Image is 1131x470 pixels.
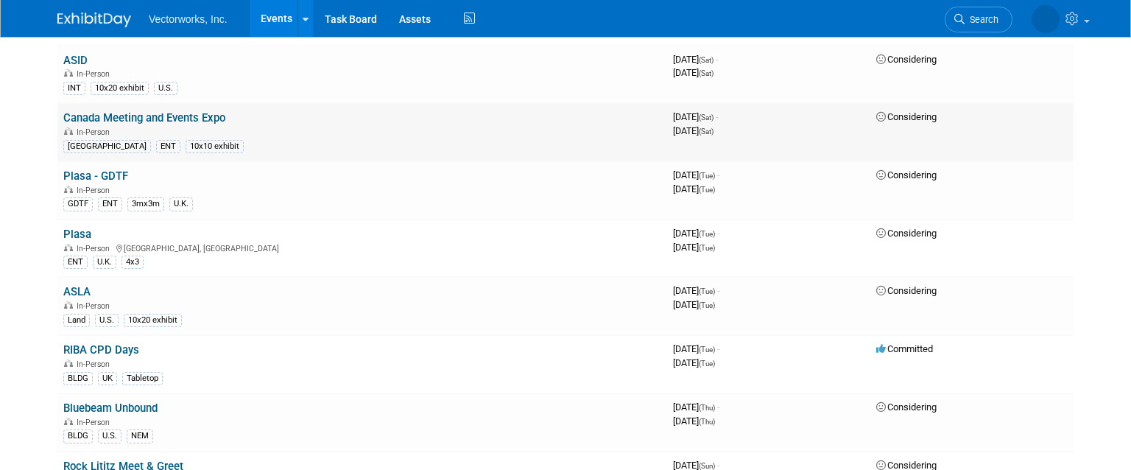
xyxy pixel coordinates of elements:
span: Search [965,14,998,25]
span: [DATE] [673,299,715,310]
img: ExhibitDay [57,13,131,27]
span: [DATE] [673,125,714,136]
div: 10x20 exhibit [124,314,182,327]
div: [GEOGRAPHIC_DATA] [63,140,151,153]
img: In-Person Event [64,69,73,77]
span: Committed [876,343,933,354]
span: [DATE] [673,54,718,65]
div: BLDG [63,372,93,385]
div: NEM [127,429,153,443]
div: U.S. [98,429,121,443]
span: (Sat) [699,69,714,77]
div: BLDG [63,429,93,443]
span: In-Person [77,301,114,311]
span: [DATE] [673,415,715,427]
a: ASID [63,54,88,67]
a: ASLA [63,285,91,298]
span: [DATE] [673,357,715,368]
span: - [717,228,719,239]
a: Bluebeam Unbound [63,401,158,415]
img: In-Person Event [64,301,73,309]
span: (Sat) [699,127,714,136]
span: (Sat) [699,56,714,64]
span: (Tue) [699,230,715,238]
div: INT [63,82,85,95]
span: (Tue) [699,301,715,309]
span: Considering [876,285,937,296]
div: U.K. [93,256,116,269]
span: (Thu) [699,418,715,426]
div: U.K. [169,197,193,211]
span: - [716,111,718,122]
span: Vectorworks, Inc. [149,13,228,25]
div: 10x10 exhibit [186,140,244,153]
div: ENT [98,197,122,211]
img: In-Person Event [64,244,73,251]
span: (Tue) [699,359,715,368]
a: Plasa - GDTF [63,169,128,183]
span: - [716,54,718,65]
span: Considering [876,169,937,180]
img: Tania Arabian [1032,5,1060,33]
div: Tabletop [122,372,163,385]
span: (Tue) [699,287,715,295]
a: Plasa [63,228,91,241]
div: GDTF [63,197,93,211]
span: Considering [876,401,937,413]
div: Land [63,314,90,327]
img: In-Person Event [64,127,73,135]
span: [DATE] [673,401,719,413]
a: Canada Meeting and Events Expo [63,111,225,124]
span: (Tue) [699,346,715,354]
div: 4x3 [121,256,144,269]
div: ENT [63,256,88,269]
span: [DATE] [673,169,719,180]
span: (Tue) [699,244,715,252]
span: - [717,169,719,180]
div: U.S. [95,314,119,327]
img: In-Person Event [64,359,73,367]
span: (Tue) [699,186,715,194]
div: ENT [156,140,180,153]
span: (Thu) [699,404,715,412]
div: [GEOGRAPHIC_DATA], [GEOGRAPHIC_DATA] [63,242,661,253]
span: - [717,343,719,354]
a: Search [945,7,1012,32]
span: (Tue) [699,172,715,180]
span: Considering [876,111,937,122]
span: [DATE] [673,285,719,296]
span: In-Person [77,418,114,427]
span: In-Person [77,244,114,253]
span: [DATE] [673,67,714,78]
span: [DATE] [673,343,719,354]
span: [DATE] [673,183,715,194]
span: [DATE] [673,228,719,239]
span: In-Person [77,186,114,195]
span: Considering [876,228,937,239]
span: In-Person [77,69,114,79]
span: - [717,401,719,413]
img: In-Person Event [64,418,73,425]
span: [DATE] [673,242,715,253]
img: In-Person Event [64,186,73,193]
div: U.S. [154,82,177,95]
span: - [717,285,719,296]
span: Considering [876,54,937,65]
span: [DATE] [673,111,718,122]
span: (Sun) [699,462,715,470]
span: In-Person [77,359,114,369]
span: In-Person [77,127,114,137]
div: 3mx3m [127,197,164,211]
span: (Sat) [699,113,714,122]
a: RIBA CPD Days [63,343,139,357]
div: 10x20 exhibit [91,82,149,95]
div: UK [98,372,117,385]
